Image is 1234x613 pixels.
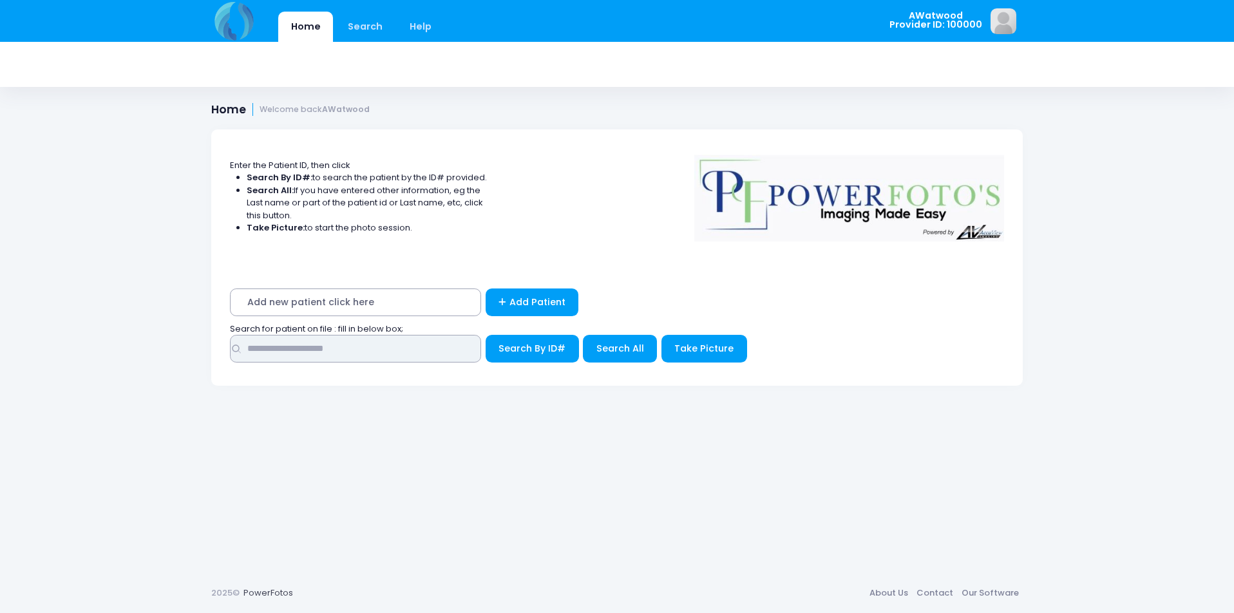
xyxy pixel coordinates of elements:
[991,8,1016,34] img: image
[486,335,579,363] button: Search By ID#
[243,587,293,599] a: PowerFotos
[889,11,982,30] span: AWatwood Provider ID: 100000
[211,103,370,117] h1: Home
[596,342,644,355] span: Search All
[230,323,403,335] span: Search for patient on file : fill in below box;
[865,581,912,605] a: About Us
[230,159,350,171] span: Enter the Patient ID, then click
[247,184,488,222] li: If you have entered other information, eg the Last name or part of the patient id or Last name, e...
[260,105,370,115] small: Welcome back
[230,288,481,316] span: Add new patient click here
[912,581,957,605] a: Contact
[674,342,734,355] span: Take Picture
[211,587,240,599] span: 2025©
[486,288,579,316] a: Add Patient
[247,222,488,234] li: to start the photo session.
[957,581,1023,605] a: Our Software
[688,146,1011,241] img: Logo
[322,104,370,115] strong: AWatwood
[278,12,333,42] a: Home
[247,222,305,234] strong: Take Picture:
[661,335,747,363] button: Take Picture
[247,171,488,184] li: to search the patient by the ID# provided.
[247,171,312,184] strong: Search By ID#:
[583,335,657,363] button: Search All
[335,12,395,42] a: Search
[397,12,444,42] a: Help
[498,342,565,355] span: Search By ID#
[247,184,294,196] strong: Search All:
